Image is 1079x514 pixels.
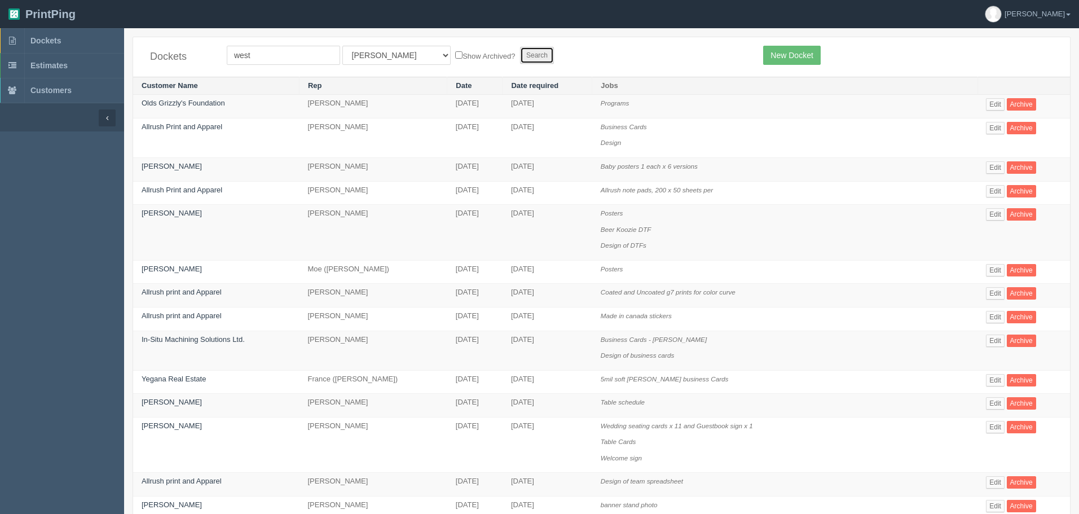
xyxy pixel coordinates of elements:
td: [DATE] [503,331,592,370]
td: [DATE] [503,118,592,157]
a: Edit [986,98,1005,111]
a: Archive [1007,335,1036,347]
span: Dockets [30,36,61,45]
a: [PERSON_NAME] [142,421,202,430]
i: Business Cards [601,123,647,130]
a: [PERSON_NAME] [142,398,202,406]
td: [DATE] [447,473,503,497]
a: Archive [1007,161,1036,174]
i: Baby posters 1 each x 6 versions [601,162,698,170]
a: Archive [1007,374,1036,386]
a: Date required [511,81,558,90]
td: [PERSON_NAME] [299,417,447,473]
a: [PERSON_NAME] [142,500,202,509]
th: Jobs [592,77,977,95]
td: [DATE] [503,95,592,118]
a: Archive [1007,421,1036,433]
td: [PERSON_NAME] [299,95,447,118]
a: New Docket [763,46,820,65]
td: [PERSON_NAME] [299,158,447,182]
a: Allrush print and Apparel [142,311,222,320]
input: Search [520,47,554,64]
td: [DATE] [503,473,592,497]
h4: Dockets [150,51,210,63]
a: Archive [1007,476,1036,489]
td: [DATE] [447,331,503,370]
td: [DATE] [447,181,503,205]
td: [DATE] [447,260,503,284]
td: [DATE] [503,260,592,284]
a: Allrush Print and Apparel [142,186,222,194]
a: [PERSON_NAME] [142,265,202,273]
i: Table Cards [601,438,636,445]
i: Table schedule [601,398,645,406]
td: [PERSON_NAME] [299,181,447,205]
input: Show Archived? [455,51,463,59]
td: [PERSON_NAME] [299,205,447,261]
td: [DATE] [447,307,503,331]
a: Edit [986,335,1005,347]
a: Edit [986,185,1005,197]
td: [DATE] [503,394,592,418]
label: Show Archived? [455,49,515,62]
i: Coated and Uncoated g7 prints for color curve [601,288,736,296]
td: France ([PERSON_NAME]) [299,370,447,394]
td: [PERSON_NAME] [299,394,447,418]
td: [PERSON_NAME] [299,307,447,331]
i: Wedding seating cards x 11 and Guestbook sign x 1 [601,422,753,429]
a: Archive [1007,500,1036,512]
i: Posters [601,265,623,273]
td: [DATE] [447,118,503,157]
a: Archive [1007,397,1036,410]
i: 5mil soft [PERSON_NAME] business Cards [601,375,729,383]
a: Edit [986,374,1005,386]
a: Archive [1007,264,1036,276]
td: [DATE] [447,205,503,261]
a: Edit [986,208,1005,221]
a: Edit [986,311,1005,323]
td: [PERSON_NAME] [299,284,447,307]
span: Estimates [30,61,68,70]
a: Allrush Print and Apparel [142,122,222,131]
td: [DATE] [447,158,503,182]
input: Customer Name [227,46,340,65]
i: Design of business cards [601,352,675,359]
a: Archive [1007,311,1036,323]
td: [DATE] [503,284,592,307]
a: Allrush print and Apparel [142,288,222,296]
a: Archive [1007,98,1036,111]
i: Design of DTFs [601,241,646,249]
td: [DATE] [503,205,592,261]
i: banner stand photo [601,501,658,508]
a: [PERSON_NAME] [142,209,202,217]
td: [DATE] [447,284,503,307]
i: Business Cards - [PERSON_NAME] [601,336,707,343]
a: [PERSON_NAME] [142,162,202,170]
td: [PERSON_NAME] [299,473,447,497]
td: [PERSON_NAME] [299,331,447,370]
a: Edit [986,264,1005,276]
a: Edit [986,500,1005,512]
td: [DATE] [503,307,592,331]
i: Made in canada stickers [601,312,672,319]
td: [DATE] [503,417,592,473]
span: Customers [30,86,72,95]
a: Yegana Real Estate [142,375,206,383]
i: Design [601,139,621,146]
a: Edit [986,476,1005,489]
img: avatar_default-7531ab5dedf162e01f1e0bb0964e6a185e93c5c22dfe317fb01d7f8cd2b1632c.jpg [985,6,1001,22]
i: Programs [601,99,629,107]
a: Edit [986,421,1005,433]
a: Archive [1007,208,1036,221]
img: logo-3e63b451c926e2ac314895c53de4908e5d424f24456219fb08d385ab2e579770.png [8,8,20,20]
i: Posters [601,209,623,217]
td: [DATE] [503,370,592,394]
a: Customer Name [142,81,198,90]
td: [DATE] [447,370,503,394]
td: Moe ([PERSON_NAME]) [299,260,447,284]
a: Date [456,81,472,90]
a: In-Situ Machining Solutions Ltd. [142,335,245,344]
td: [PERSON_NAME] [299,118,447,157]
a: Edit [986,287,1005,300]
a: Olds Grizzly's Foundation [142,99,225,107]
